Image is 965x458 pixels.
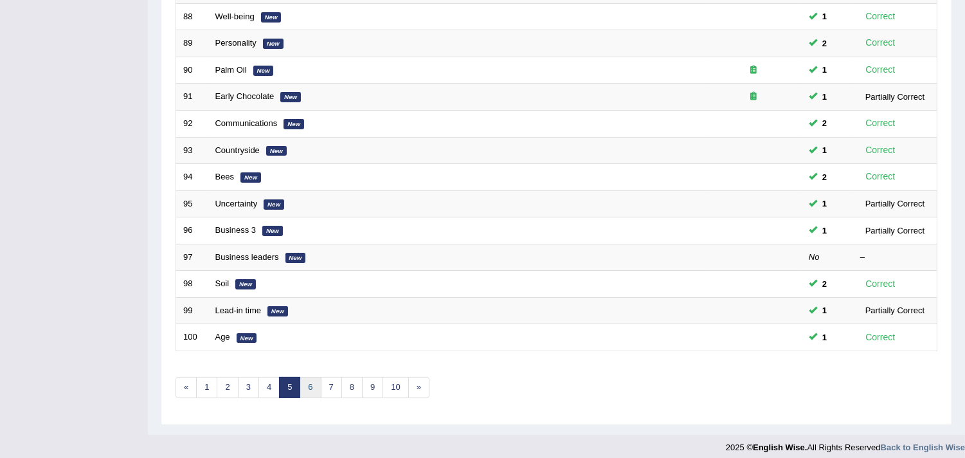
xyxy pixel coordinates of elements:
[285,253,306,263] em: New
[817,37,832,50] span: You can still take this question
[264,199,284,210] em: New
[176,271,208,298] td: 98
[215,145,260,155] a: Countryside
[817,224,832,237] span: You can still take this question
[266,146,287,156] em: New
[809,252,820,262] em: No
[215,118,278,128] a: Communications
[817,304,832,317] span: You can still take this question
[176,217,208,244] td: 96
[817,331,832,344] span: You can still take this question
[261,12,282,23] em: New
[860,304,930,317] div: Partially Correct
[817,143,832,157] span: You can still take this question
[176,137,208,164] td: 93
[215,279,230,288] a: Soil
[176,110,208,137] td: 92
[217,377,238,398] a: 2
[176,324,208,351] td: 100
[176,30,208,57] td: 89
[860,252,930,264] div: –
[237,333,257,343] em: New
[176,3,208,30] td: 88
[383,377,408,398] a: 10
[176,57,208,84] td: 90
[860,169,901,184] div: Correct
[817,116,832,130] span: You can still take this question
[300,377,321,398] a: 6
[176,164,208,191] td: 94
[860,330,901,345] div: Correct
[176,84,208,111] td: 91
[817,197,832,210] span: You can still take this question
[215,38,257,48] a: Personality
[860,35,901,50] div: Correct
[279,377,300,398] a: 5
[881,443,965,452] a: Back to English Wise
[860,9,901,24] div: Correct
[712,91,795,103] div: Exam occurring question
[215,199,258,208] a: Uncertainty
[726,435,965,453] div: 2025 © All Rights Reserved
[215,252,279,262] a: Business leaders
[860,62,901,77] div: Correct
[284,119,304,129] em: New
[263,39,284,49] em: New
[235,279,256,289] em: New
[196,377,217,398] a: 1
[362,377,383,398] a: 9
[860,224,930,237] div: Partially Correct
[262,226,283,236] em: New
[817,63,832,77] span: You can still take this question
[215,65,247,75] a: Palm Oil
[176,244,208,271] td: 97
[860,143,901,158] div: Correct
[238,377,259,398] a: 3
[321,377,342,398] a: 7
[176,297,208,324] td: 99
[176,377,197,398] a: «
[341,377,363,398] a: 8
[280,92,301,102] em: New
[253,66,274,76] em: New
[860,277,901,291] div: Correct
[817,90,832,104] span: You can still take this question
[817,10,832,23] span: You can still take this question
[215,172,235,181] a: Bees
[817,277,832,291] span: You can still take this question
[215,12,255,21] a: Well-being
[267,306,288,316] em: New
[860,116,901,131] div: Correct
[215,91,275,101] a: Early Chocolate
[817,170,832,184] span: You can still take this question
[215,225,257,235] a: Business 3
[176,190,208,217] td: 95
[712,64,795,77] div: Exam occurring question
[215,306,262,315] a: Lead-in time
[258,377,280,398] a: 4
[860,90,930,104] div: Partially Correct
[240,172,261,183] em: New
[753,443,807,452] strong: English Wise.
[408,377,429,398] a: »
[215,332,230,342] a: Age
[860,197,930,210] div: Partially Correct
